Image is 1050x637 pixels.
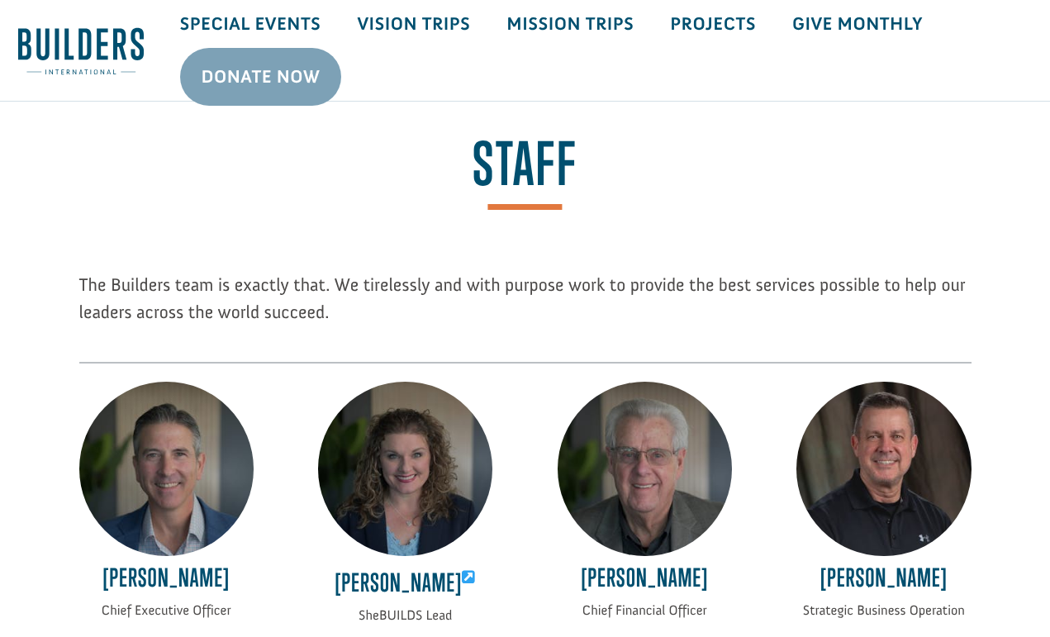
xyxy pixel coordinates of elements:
[318,606,492,626] p: SheBUILDS Lead
[180,48,342,106] a: Donate Now
[18,26,144,77] img: Builders International
[79,601,254,621] p: Chief Executive Officer
[318,563,492,606] h4: [PERSON_NAME]
[79,563,254,601] h4: [PERSON_NAME]
[79,271,972,344] p: The Builders team is exactly that. We tirelessly and with purpose work to provide the best servic...
[558,563,732,601] h4: [PERSON_NAME]
[796,601,971,621] p: Strategic Business Operation
[796,382,971,556] img: Joe Gies
[318,382,492,556] img: Laci Moore
[473,135,577,210] span: Staff
[796,563,971,601] h4: [PERSON_NAME]
[558,601,732,621] p: Chief Financial Officer
[79,382,254,556] img: Ryan Moore
[558,382,732,556] img: Larry Russell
